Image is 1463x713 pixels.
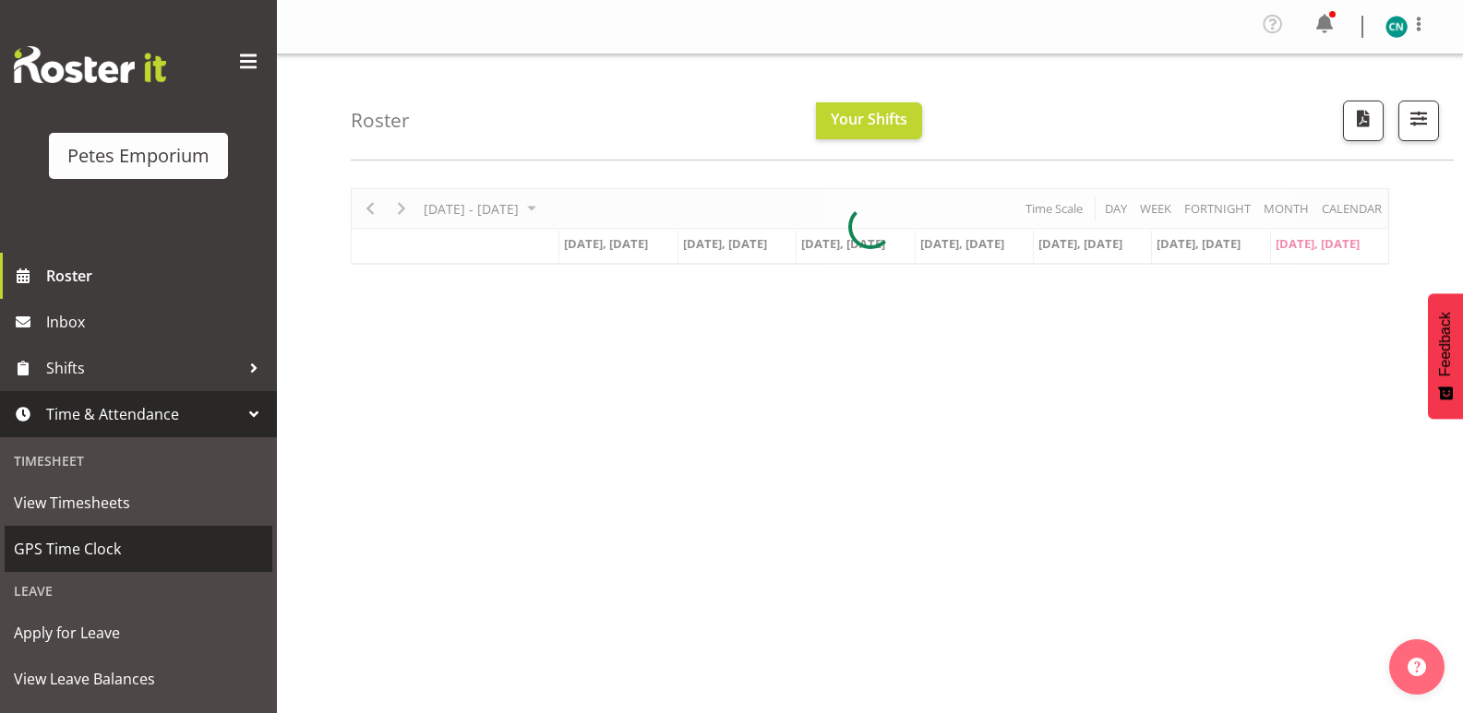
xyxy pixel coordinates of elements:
a: Apply for Leave [5,610,272,656]
span: GPS Time Clock [14,535,263,563]
a: View Leave Balances [5,656,272,702]
span: View Leave Balances [14,665,263,693]
a: GPS Time Clock [5,526,272,572]
h4: Roster [351,110,410,131]
div: Timesheet [5,442,272,480]
span: Shifts [46,354,240,382]
span: Your Shifts [831,109,907,129]
a: View Timesheets [5,480,272,526]
img: help-xxl-2.png [1408,658,1426,676]
span: Feedback [1437,312,1454,376]
div: Leave [5,572,272,610]
img: Rosterit website logo [14,46,166,83]
button: Feedback - Show survey [1428,293,1463,419]
div: Petes Emporium [67,142,210,170]
span: Apply for Leave [14,619,263,647]
span: Roster [46,262,268,290]
button: Filter Shifts [1398,101,1439,141]
img: christine-neville11214.jpg [1385,16,1408,38]
span: Time & Attendance [46,400,240,428]
button: Download a PDF of the roster according to the set date range. [1343,101,1384,141]
span: View Timesheets [14,489,263,517]
span: Inbox [46,308,268,336]
button: Your Shifts [816,102,922,139]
